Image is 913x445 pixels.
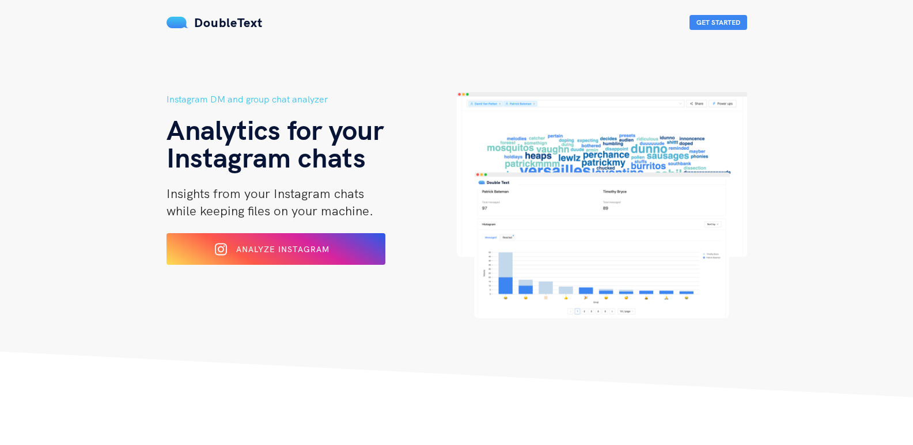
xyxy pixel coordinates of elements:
[457,92,747,318] img: hero
[236,244,329,254] span: Analyze Instagram
[166,14,263,31] a: DoubleText
[166,92,457,107] h5: Instagram DM and group chat analyzer
[690,15,747,30] button: Get Started
[166,185,364,201] span: Insights from your Instagram chats
[166,17,188,28] img: mS3x8y1f88AAAAABJRU5ErkJggg==
[166,248,385,258] a: Analyze Instagram
[166,203,373,219] span: while keeping files on your machine.
[166,112,384,147] span: Analytics for your
[194,14,263,31] span: DoubleText
[166,140,366,174] span: Instagram chats
[166,233,385,265] button: Analyze Instagram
